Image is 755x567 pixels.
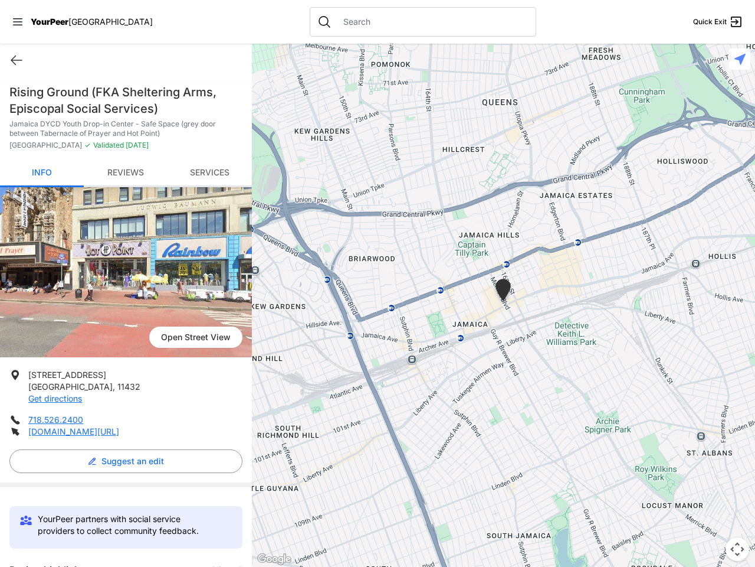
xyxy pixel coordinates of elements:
[336,16,528,28] input: Search
[101,455,164,467] span: Suggest an edit
[84,141,91,150] span: ✓
[28,370,106,380] span: [STREET_ADDRESS]
[255,552,294,567] a: Open this area in Google Maps (opens a new window)
[693,15,743,29] a: Quick Exit
[693,17,727,27] span: Quick Exit
[113,382,115,392] span: ,
[31,17,68,27] span: YourPeer
[28,382,113,392] span: [GEOGRAPHIC_DATA]
[31,18,153,25] a: YourPeer[GEOGRAPHIC_DATA]
[124,141,149,149] span: [DATE]
[117,382,140,392] span: 11432
[149,327,242,348] span: Open Street View
[28,426,119,436] a: [DOMAIN_NAME][URL]
[9,141,82,150] span: [GEOGRAPHIC_DATA]
[726,537,749,561] button: Map camera controls
[493,279,513,305] div: Jamaica DYCD Youth Drop-in Center - Safe Space (grey door between Tabernacle of Prayer and Hot Po...
[28,415,83,425] a: 718.526.2400
[38,513,219,537] p: YourPeer partners with social service providers to collect community feedback.
[93,141,124,149] span: Validated
[28,393,82,403] a: Get directions
[255,552,294,567] img: Google
[68,17,153,27] span: [GEOGRAPHIC_DATA]
[9,84,242,117] h1: Rising Ground (FKA Sheltering Arms, Episcopal Social Services)
[168,159,251,187] a: Services
[84,159,168,187] a: Reviews
[9,119,242,138] p: Jamaica DYCD Youth Drop-in Center - Safe Space (grey door between Tabernacle of Prayer and Hot Po...
[9,449,242,473] button: Suggest an edit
